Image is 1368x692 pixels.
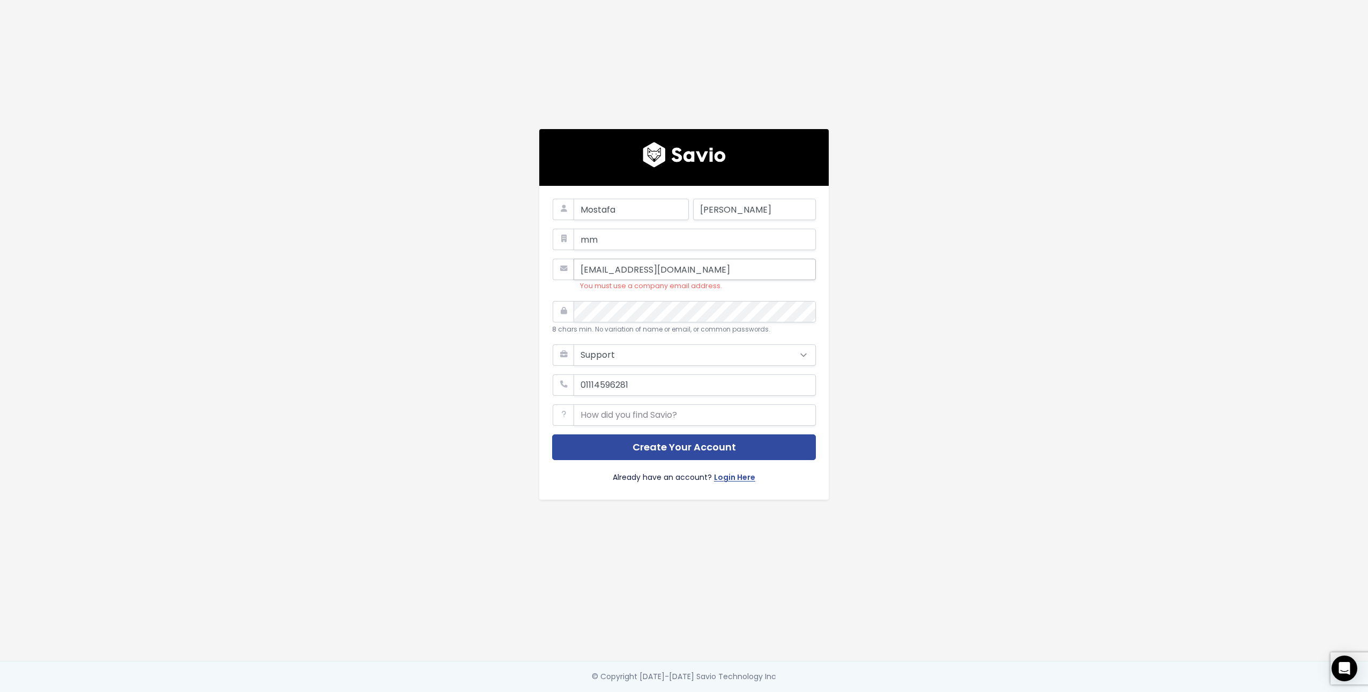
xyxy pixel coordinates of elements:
input: Work Email Address [574,259,816,280]
input: How did you find Savio? [574,404,816,426]
div: Open Intercom Messenger [1332,656,1357,681]
input: Last Name [693,199,816,220]
input: First Name [574,199,689,220]
input: Your phone number [574,374,816,396]
div: © Copyright [DATE]-[DATE] Savio Technology Inc [592,670,776,683]
input: Company [574,229,816,250]
img: logo600x187.a314fd40982d.png [643,142,726,168]
small: 8 chars min. No variation of name or email, or common passwords. [552,325,770,334]
div: Already have an account? [552,460,816,486]
button: Create Your Account [552,434,816,461]
a: Login Here [714,471,755,486]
